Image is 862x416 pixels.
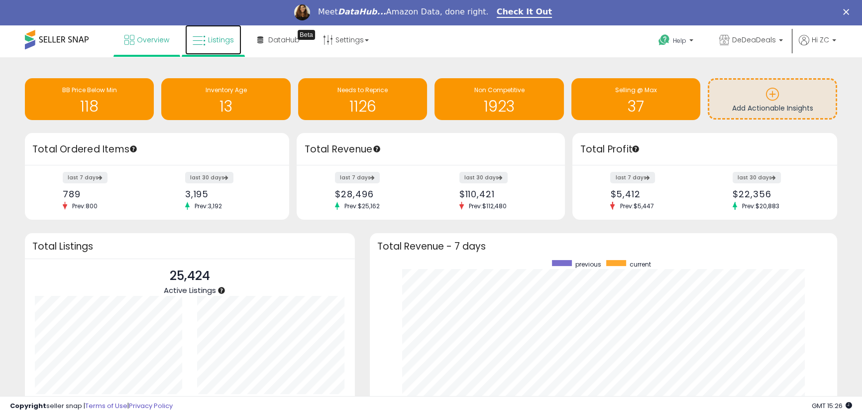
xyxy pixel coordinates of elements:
span: Prev: 3,192 [190,202,227,210]
div: Tooltip anchor [298,30,315,40]
span: 2025-09-15 15:26 GMT [812,401,852,411]
div: seller snap | | [10,402,173,411]
div: Close [843,9,853,15]
span: Help [673,36,686,45]
span: DataHub [268,35,300,45]
a: Check It Out [497,7,552,18]
div: Meet Amazon Data, done right. [318,7,489,17]
strong: Copyright [10,401,46,411]
div: $110,421 [459,189,548,199]
a: BB Price Below Min 118 [25,78,154,120]
h3: Total Revenue - 7 days [377,243,830,250]
label: last 7 days [335,172,380,183]
a: DeDeaDeals [712,25,790,57]
div: $5,412 [610,189,697,199]
span: Prev: $5,447 [615,202,658,210]
div: 789 [63,189,150,199]
a: Selling @ Max 37 [571,78,700,120]
a: Needs to Reprice 1126 [298,78,427,120]
h3: Total Listings [32,243,347,250]
h1: 1923 [439,98,558,115]
span: current [630,260,651,269]
label: last 30 days [185,172,233,183]
div: Tooltip anchor [129,144,138,153]
h3: Total Revenue [304,142,557,156]
span: previous [575,260,601,269]
span: BB Price Below Min [62,86,117,94]
h1: 13 [166,98,285,115]
a: Non Competitive 1923 [434,78,563,120]
h1: 118 [30,98,149,115]
p: 25,424 [164,267,216,285]
span: Inventory Age [206,86,247,94]
span: Prev: 800 [67,202,103,210]
div: Tooltip anchor [372,144,381,153]
label: last 30 days [733,172,781,183]
span: Prev: $20,883 [737,202,784,210]
span: DeDeaDeals [732,35,776,45]
a: Listings [185,25,241,55]
span: Active Listings [164,285,216,295]
span: Needs to Reprice [337,86,388,94]
div: Tooltip anchor [217,286,226,295]
a: Terms of Use [85,401,127,411]
h3: Total Ordered Items [32,142,282,156]
h3: Total Profit [580,142,829,156]
a: Add Actionable Insights [709,80,835,118]
i: DataHub... [338,7,386,16]
a: Help [650,26,703,57]
div: $28,496 [335,189,424,199]
a: Overview [117,25,177,55]
a: Settings [316,25,376,55]
i: Get Help [658,34,670,46]
span: Selling @ Max [615,86,657,94]
span: Prev: $25,162 [339,202,385,210]
h1: 1126 [303,98,422,115]
label: last 7 days [610,172,655,183]
span: Hi ZC [812,35,829,45]
a: Inventory Age 13 [161,78,290,120]
b: 25306 [258,394,284,406]
h1: 37 [576,98,695,115]
b: 673 [101,394,116,406]
a: Privacy Policy [129,401,173,411]
label: last 7 days [63,172,108,183]
span: Non Competitive [474,86,525,94]
span: Prev: $112,480 [464,202,512,210]
div: Tooltip anchor [631,144,640,153]
div: 3,195 [185,189,272,199]
a: Hi ZC [799,35,836,57]
div: $22,356 [733,189,820,199]
span: Listings [208,35,234,45]
label: last 30 days [459,172,508,183]
span: Overview [137,35,169,45]
span: Add Actionable Insights [732,103,813,113]
img: Profile image for Georgie [294,4,310,20]
a: DataHub [250,25,307,55]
